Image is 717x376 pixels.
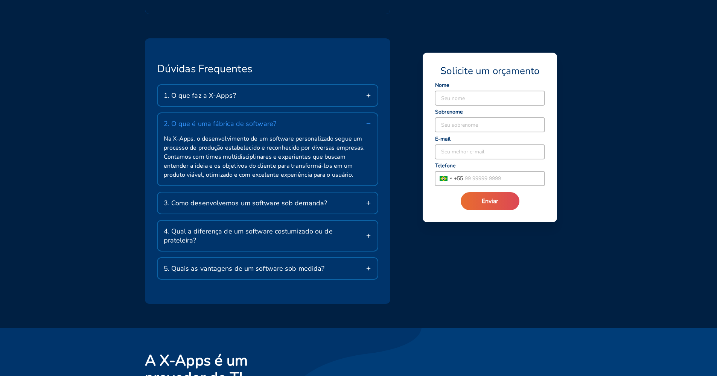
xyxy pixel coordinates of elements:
input: Seu melhor e-mail [435,145,545,159]
input: Seu sobrenome [435,118,545,132]
span: 3. Como desenvolvemos um software sob demanda? [164,199,327,208]
input: 99 99999 9999 [463,171,545,186]
span: 2. O que é uma fábrica de software? [164,119,277,128]
span: 5. Quais as vantagens de um software sob medida? [164,264,325,273]
span: Dúvidas Frequentes [157,62,253,75]
span: 1. O que faz a X-Apps? [164,91,236,100]
span: Na X-Apps, o desenvolvimento de um software personalizado segue um processo de produção estabelec... [164,134,372,179]
button: Enviar [461,192,519,210]
span: Solicite um orçamento [440,65,539,77]
span: + 55 [454,174,463,182]
span: Enviar [482,197,498,205]
input: Seu nome [435,91,545,105]
span: 4. Qual a diferença de um software costumizado ou de prateleira? [164,227,366,245]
